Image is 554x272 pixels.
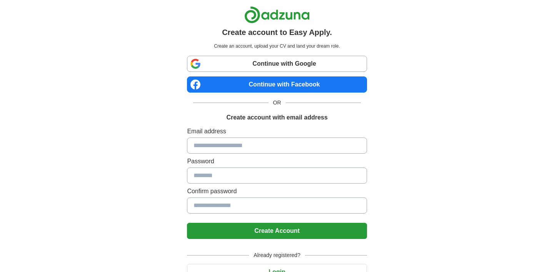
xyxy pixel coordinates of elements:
h1: Create account with email address [226,113,327,122]
span: OR [269,99,286,107]
button: Create Account [187,223,367,239]
label: Email address [187,127,367,136]
img: Adzuna logo [244,6,310,23]
span: Already registered? [249,251,305,259]
a: Continue with Google [187,56,367,72]
p: Create an account, upload your CV and land your dream role. [189,43,365,50]
a: Continue with Facebook [187,76,367,93]
label: Password [187,157,367,166]
label: Confirm password [187,187,367,196]
h1: Create account to Easy Apply. [222,27,332,38]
